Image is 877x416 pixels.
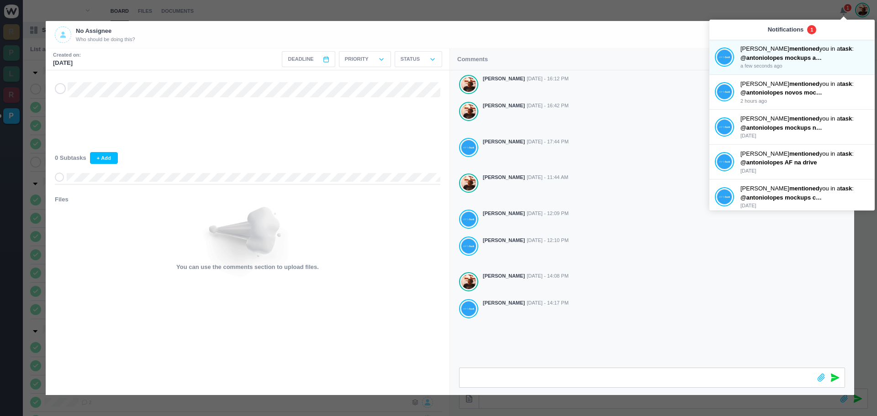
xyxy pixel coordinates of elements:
strong: task [840,150,852,157]
span: @antoniolopes mockups na drive [740,124,835,131]
p: [PERSON_NAME] you in a : [740,149,869,158]
strong: task [840,45,852,52]
img: João Tosta [717,189,732,205]
img: João Tosta [717,84,732,100]
a: João Tosta [PERSON_NAME]mentionedyou in atask: @antoniolopes mockups na drive [DATE] [715,114,869,140]
a: João Tosta [PERSON_NAME]mentionedyou in atask: @antoniolopes mockups atualizados na drive a few s... [715,44,869,70]
strong: task [840,185,852,192]
span: Deadline [288,55,313,63]
p: Priority [345,55,369,63]
p: Comments [457,55,488,64]
small: Created on: [53,51,81,59]
span: 1 [807,25,816,34]
a: João Tosta [PERSON_NAME]mentionedyou in atask: @antoniolopes AF na drive [DATE] [715,149,869,175]
span: @antoniolopes novos mockups na drive [740,89,855,96]
strong: mentioned [789,115,819,122]
img: João Tosta [717,49,732,65]
a: João Tosta [PERSON_NAME]mentionedyou in atask: @antoniolopes novos mockups na drive 2 hours ago [715,79,869,105]
p: Notifications [768,25,804,34]
span: Who should be doing this? [76,36,135,43]
img: João Tosta [717,119,732,135]
p: 2 hours ago [740,97,869,105]
p: [PERSON_NAME] you in a : [740,79,869,89]
p: [PERSON_NAME] you in a : [740,184,869,193]
strong: task [840,115,852,122]
strong: mentioned [789,80,819,87]
span: @antoniolopes AF na drive [740,159,817,166]
img: João Tosta [717,154,732,169]
p: [PERSON_NAME] you in a : [740,114,869,123]
a: João Tosta [PERSON_NAME]mentionedyou in atask: @antoniolopes mockups com site na drive [DATE] [715,184,869,210]
p: No Assignee [76,26,135,36]
strong: mentioned [789,185,819,192]
strong: mentioned [789,45,819,52]
strong: mentioned [789,150,819,157]
strong: task [840,80,852,87]
p: [DATE] [740,202,869,210]
p: [DATE] [53,58,81,68]
span: @antoniolopes mockups com site na drive [740,194,861,201]
p: [DATE] [740,132,869,140]
p: Status [401,55,420,63]
p: a few seconds ago [740,62,869,70]
span: @antoniolopes mockups atualizados na drive [740,54,869,61]
p: [PERSON_NAME] you in a : [740,44,869,53]
p: [DATE] [740,167,869,175]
